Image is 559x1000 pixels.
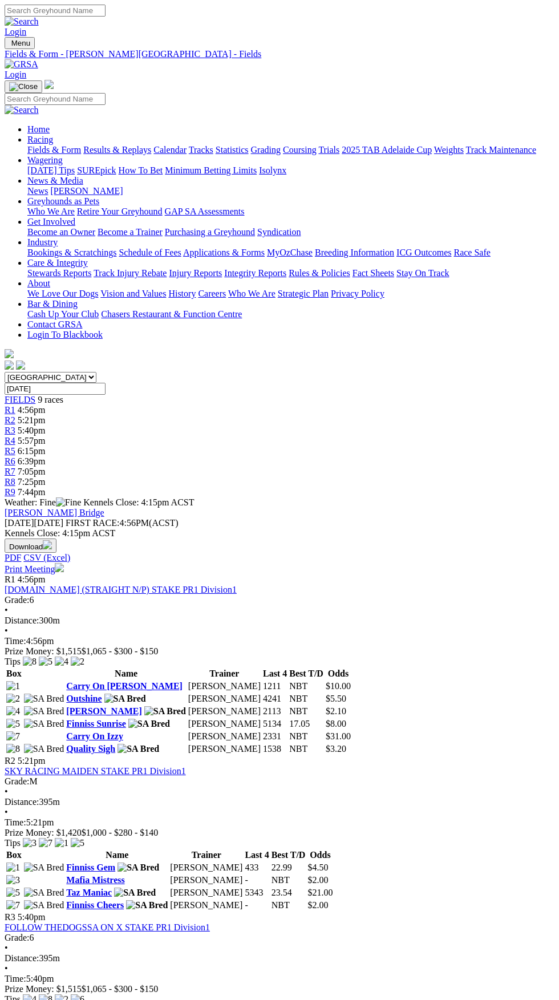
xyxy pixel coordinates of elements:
[56,497,81,508] img: Fine
[6,863,20,873] img: 1
[244,862,269,873] td: 433
[18,456,46,466] span: 6:39pm
[262,668,287,679] th: Last 4
[5,838,21,848] span: Tips
[5,59,38,70] img: GRSA
[5,508,104,517] a: [PERSON_NAME] Bridge
[307,900,328,910] span: $2.00
[228,289,276,298] a: Who We Are
[77,207,163,216] a: Retire Your Greyhound
[5,595,30,605] span: Grade:
[104,694,146,704] img: SA Bred
[6,681,20,691] img: 1
[5,828,554,838] div: Prize Money: $1,420
[326,719,346,728] span: $8.00
[198,289,226,298] a: Careers
[307,863,328,872] span: $4.50
[5,70,26,79] a: Login
[5,487,15,497] span: R9
[9,82,38,91] img: Close
[5,974,26,983] span: Time:
[5,776,30,786] span: Grade:
[6,875,20,885] img: 3
[326,694,346,703] span: $5.50
[5,27,26,37] a: Login
[5,93,106,105] input: Search
[169,268,222,278] a: Injury Reports
[289,743,324,755] td: NBT
[5,933,554,943] div: 6
[27,309,554,319] div: Bar & Dining
[5,456,15,466] span: R6
[271,900,306,911] td: NBT
[5,80,42,93] button: Toggle navigation
[144,706,186,716] img: SA Bred
[27,217,75,226] a: Get Involved
[18,912,46,922] span: 5:40pm
[43,540,52,549] img: download.svg
[5,383,106,395] input: Select date
[165,227,255,237] a: Purchasing a Greyhound
[18,756,46,766] span: 5:21pm
[66,863,115,872] a: Finniss Gem
[5,974,554,984] div: 5:40pm
[259,165,286,175] a: Isolynx
[24,744,64,754] img: SA Bred
[27,278,50,288] a: About
[126,900,168,910] img: SA Bred
[5,467,15,476] span: R7
[289,693,324,705] td: NBT
[5,984,554,994] div: Prize Money: $1,515
[66,706,141,716] a: [PERSON_NAME]
[5,636,554,646] div: 4:56pm
[5,595,554,605] div: 6
[27,330,103,339] a: Login To Blackbook
[114,888,156,898] img: SA Bred
[101,309,242,319] a: Chasers Restaurant & Function Centre
[183,248,265,257] a: Applications & Forms
[271,862,306,873] td: 22.99
[18,477,46,487] span: 7:25pm
[5,636,26,646] span: Time:
[5,585,237,594] a: [DOMAIN_NAME] (STRAIGHT N/P) STAKE PR1 Division1
[6,888,20,898] img: 5
[11,39,30,47] span: Menu
[118,863,159,873] img: SA Bred
[5,797,39,807] span: Distance:
[27,145,554,155] div: Racing
[5,518,34,528] span: [DATE]
[5,953,554,963] div: 395m
[165,165,257,175] a: Minimum Betting Limits
[23,657,37,667] img: 8
[27,248,116,257] a: Bookings & Scratchings
[262,693,287,705] td: 4241
[94,268,167,278] a: Track Injury Rebate
[262,706,287,717] td: 2113
[466,145,536,155] a: Track Maintenance
[5,415,15,425] span: R2
[18,415,46,425] span: 5:21pm
[27,237,58,247] a: Industry
[77,165,116,175] a: SUREpick
[5,817,26,827] span: Time:
[251,145,281,155] a: Grading
[66,875,124,885] a: Mafia Mistress
[6,744,20,754] img: 8
[24,888,64,898] img: SA Bred
[257,227,301,237] a: Syndication
[396,248,451,257] a: ICG Outcomes
[66,731,123,741] a: Carry On Izzy
[5,477,15,487] a: R8
[6,731,20,742] img: 7
[27,319,82,329] a: Contact GRSA
[5,626,8,635] span: •
[82,984,159,994] span: $1,065 - $300 - $150
[71,838,84,848] img: 5
[5,426,15,435] span: R3
[27,289,554,299] div: About
[27,227,554,237] div: Get Involved
[5,361,14,370] img: facebook.svg
[307,875,328,885] span: $2.00
[5,564,64,574] a: Print Meeting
